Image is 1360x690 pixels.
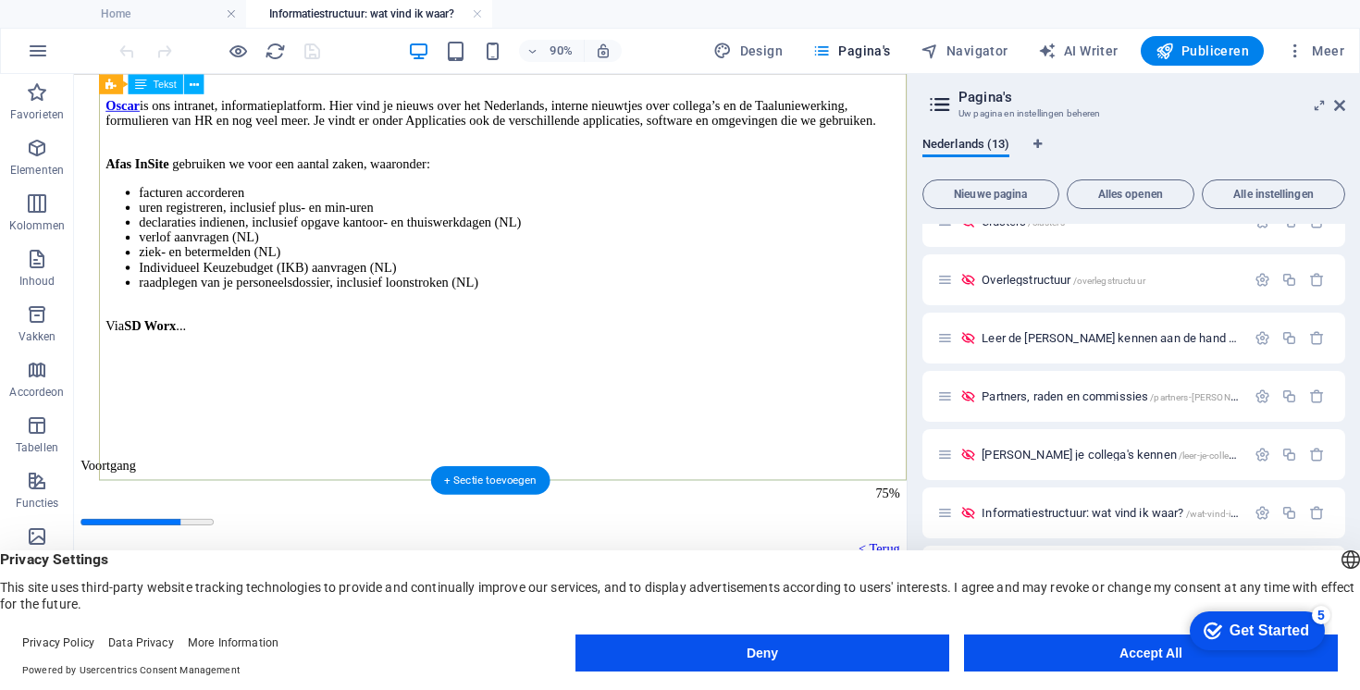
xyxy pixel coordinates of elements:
[982,506,1258,520] span: Klik om pagina te openen
[976,449,1245,461] div: [PERSON_NAME] je collega's kennen/leer-je-collegas-kennen
[706,36,790,66] button: Design
[1073,276,1145,286] span: /overlegstructuur
[137,4,155,22] div: 5
[1255,272,1270,288] div: Instellingen
[1309,272,1325,288] div: Verwijderen
[1156,42,1249,60] span: Publiceren
[1202,179,1345,209] button: Alle instellingen
[431,466,550,495] div: + Sectie toevoegen
[1210,189,1337,200] span: Alle instellingen
[1255,330,1270,346] div: Instellingen
[1255,388,1270,404] div: Instellingen
[246,4,492,24] h4: Informatiestructuur: wat vind ik waar?
[19,274,56,289] p: Inhoud
[922,179,1059,209] button: Nieuwe pagina
[1309,330,1325,346] div: Verwijderen
[55,20,134,37] div: Get Started
[812,42,891,60] span: Pagina's
[1031,36,1126,66] button: AI Writer
[9,218,66,233] p: Kolommen
[227,40,249,62] button: Klik hier om de voorbeeldmodus te verlaten en verder te gaan met bewerken
[1255,447,1270,462] div: Instellingen
[805,36,898,66] button: Pagina's
[913,36,1016,66] button: Navigator
[16,440,58,455] p: Tabellen
[1141,36,1264,66] button: Publiceren
[547,40,576,62] h6: 90%
[976,390,1245,402] div: Partners, raden en commissies/partners-[PERSON_NAME]-en-commissies
[595,43,612,59] i: Stel bij het wijzigen van de grootte van de weergegeven website automatisch het juist zoomniveau ...
[1281,388,1297,404] div: Dupliceren
[10,107,64,122] p: Favorieten
[922,137,1345,172] div: Taal-tabbladen
[1067,179,1194,209] button: Alles openen
[958,105,1308,122] h3: Uw pagina en instellingen beheren
[9,385,64,400] p: Accordeon
[1179,450,1278,461] span: /leer-je-collegas-kennen
[1286,42,1344,60] span: Meer
[1281,447,1297,462] div: Dupliceren
[265,41,286,62] i: Pagina opnieuw laden
[16,496,59,511] p: Functies
[1309,505,1325,521] div: Verwijderen
[1281,272,1297,288] div: Dupliceren
[1281,330,1297,346] div: Dupliceren
[1075,189,1186,200] span: Alles openen
[982,273,1145,287] span: Klik om pagina te openen
[19,329,56,344] p: Vakken
[1255,505,1270,521] div: Instellingen
[982,389,1331,403] span: Klik om pagina te openen
[1279,36,1352,66] button: Meer
[1309,447,1325,462] div: Verwijderen
[1150,392,1331,402] span: /partners-[PERSON_NAME]-en-commissies
[15,9,150,48] div: Get Started 5 items remaining, 0% complete
[264,40,286,62] button: reload
[931,189,1051,200] span: Nieuwe pagina
[154,79,177,89] span: Tekst
[922,133,1009,159] span: Nederlands (13)
[1186,509,1258,519] span: /wat-vind-ik-waar
[958,89,1345,105] h2: Pagina's
[921,42,1008,60] span: Navigator
[976,274,1245,286] div: Overlegstructuur/overlegstructuur
[976,332,1245,344] div: Leer de [PERSON_NAME] kennen aan de hand van publicaties
[1309,388,1325,404] div: Verwijderen
[982,448,1278,462] span: Klik om pagina te openen
[706,36,790,66] div: Design (Ctrl+Alt+Y)
[1281,505,1297,521] div: Dupliceren
[10,163,64,178] p: Elementen
[976,507,1245,519] div: Informatiestructuur: wat vind ik waar?/wat-vind-ik-waar
[713,42,783,60] span: Design
[1038,42,1119,60] span: AI Writer
[519,40,585,62] button: 90%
